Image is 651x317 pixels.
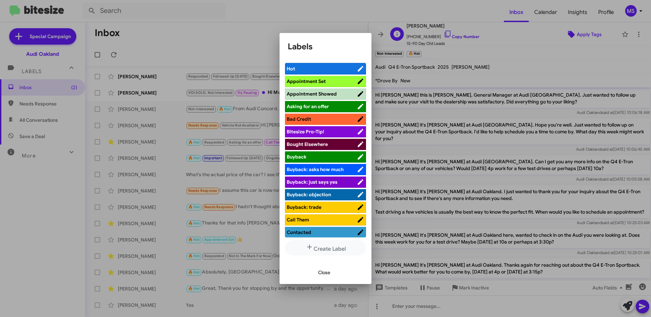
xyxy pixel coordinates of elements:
[287,154,306,160] span: Buyback
[287,116,311,122] span: Bad Credit
[287,179,337,185] span: Buyback: just says yes
[287,129,324,135] span: Bitesize Pro-Tip!
[287,166,344,172] span: Buyback: asks how much
[287,91,337,97] span: Appointment Showed
[288,41,363,52] h1: Labels
[287,103,329,110] span: Asking for an offer
[287,141,328,147] span: Bought Elsewhere
[287,66,295,72] span: Hot
[318,266,330,279] span: Close
[287,204,321,210] span: Buyback: trade
[313,266,336,279] button: Close
[287,229,311,235] span: Contacted
[287,217,309,223] span: Call Them
[285,240,366,255] button: Create Label
[287,191,331,198] span: Buyback: objection
[287,78,326,84] span: Appointment Set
